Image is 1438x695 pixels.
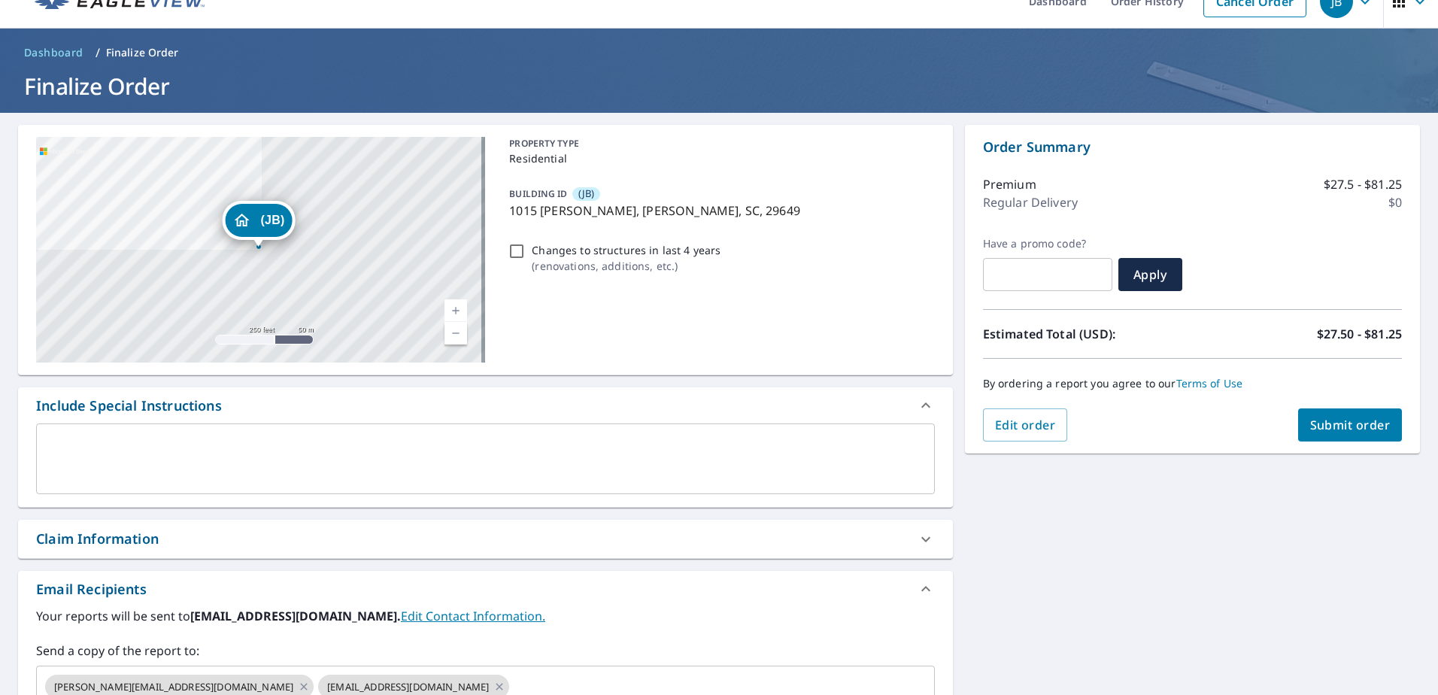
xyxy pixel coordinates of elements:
a: EditContactInfo [401,608,545,624]
div: Email Recipients [18,571,953,607]
span: [PERSON_NAME][EMAIL_ADDRESS][DOMAIN_NAME] [45,680,302,694]
label: Send a copy of the report to: [36,642,935,660]
button: Submit order [1298,408,1403,442]
b: [EMAIL_ADDRESS][DOMAIN_NAME]. [190,608,401,624]
p: Premium [983,175,1036,193]
p: Residential [509,150,928,166]
label: Your reports will be sent to [36,607,935,625]
label: Have a promo code? [983,237,1112,250]
div: Include Special Instructions [36,396,222,416]
p: Finalize Order [106,45,179,60]
div: Claim Information [18,520,953,558]
a: Dashboard [18,41,89,65]
a: Current Level 17, Zoom In [444,299,467,322]
p: PROPERTY TYPE [509,137,928,150]
span: [EMAIL_ADDRESS][DOMAIN_NAME] [318,680,498,694]
p: BUILDING ID [509,187,567,200]
p: $27.50 - $81.25 [1317,325,1402,343]
a: Terms of Use [1176,376,1243,390]
p: Changes to structures in last 4 years [532,242,721,258]
li: / [96,44,100,62]
p: $27.5 - $81.25 [1324,175,1402,193]
div: Claim Information [36,529,159,549]
p: Estimated Total (USD): [983,325,1193,343]
span: Edit order [995,417,1056,433]
p: 1015 [PERSON_NAME], [PERSON_NAME], SC, 29649 [509,202,928,220]
nav: breadcrumb [18,41,1420,65]
div: Email Recipients [36,579,147,599]
button: Apply [1118,258,1182,291]
p: By ordering a report you agree to our [983,377,1402,390]
h1: Finalize Order [18,71,1420,102]
p: Regular Delivery [983,193,1078,211]
p: Order Summary [983,137,1402,157]
span: Dashboard [24,45,83,60]
div: Include Special Instructions [18,387,953,423]
span: (JB) [261,214,285,226]
button: Edit order [983,408,1068,442]
div: Dropped pin, building (JB), Residential property, 1015 Wingert Rd Greenwood, SC 29649 [223,201,296,247]
p: ( renovations, additions, etc. ) [532,258,721,274]
span: (JB) [578,187,595,201]
a: Current Level 17, Zoom Out [444,322,467,344]
span: Apply [1130,266,1170,283]
span: Submit order [1310,417,1391,433]
p: $0 [1388,193,1402,211]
